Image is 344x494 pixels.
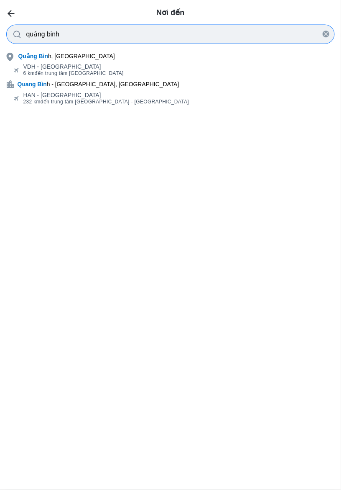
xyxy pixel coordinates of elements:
span: đến trung tâm [GEOGRAPHIC_DATA] - [GEOGRAPHIC_DATA] [23,99,191,106]
span: 232 km [23,100,41,105]
b: Quảng [18,53,38,60]
div: h, [GEOGRAPHIC_DATA] [18,52,116,61]
b: Bìn [39,53,48,60]
b: Bìn [38,82,47,88]
div: VDH - [GEOGRAPHIC_DATA] [23,64,125,71]
b: Quang [18,82,36,88]
span: 6 km [23,71,35,77]
h6: Nơi đến [158,7,186,18]
span: đến trung tâm [GEOGRAPHIC_DATA] [23,71,125,77]
div: h - [GEOGRAPHIC_DATA], [GEOGRAPHIC_DATA] [18,81,181,89]
div: HAN - [GEOGRAPHIC_DATA] [23,93,191,99]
